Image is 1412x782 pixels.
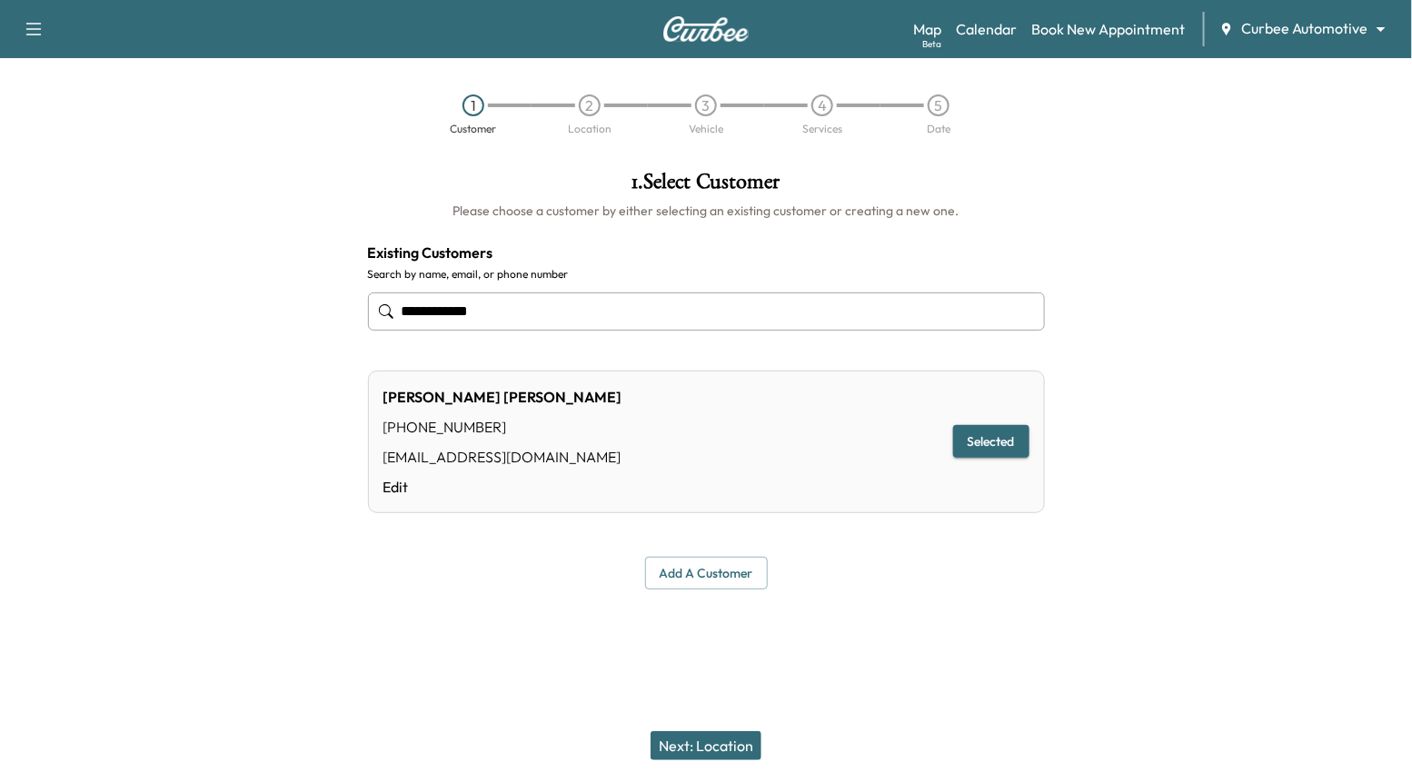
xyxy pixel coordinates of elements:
[368,171,1045,202] h1: 1 . Select Customer
[953,425,1029,459] button: Selected
[802,124,842,134] div: Services
[662,16,750,42] img: Curbee Logo
[579,94,601,116] div: 2
[383,386,622,408] div: [PERSON_NAME] [PERSON_NAME]
[651,731,761,760] button: Next: Location
[451,124,497,134] div: Customer
[695,94,717,116] div: 3
[956,18,1017,40] a: Calendar
[383,476,622,498] a: Edit
[462,94,484,116] div: 1
[913,18,941,40] a: MapBeta
[568,124,612,134] div: Location
[811,94,833,116] div: 4
[645,557,768,590] button: Add a customer
[368,242,1045,263] h4: Existing Customers
[1031,18,1185,40] a: Book New Appointment
[383,446,622,468] div: [EMAIL_ADDRESS][DOMAIN_NAME]
[368,267,1045,282] label: Search by name, email, or phone number
[928,94,950,116] div: 5
[1241,18,1368,39] span: Curbee Automotive
[368,202,1045,220] h6: Please choose a customer by either selecting an existing customer or creating a new one.
[922,37,941,51] div: Beta
[383,416,622,438] div: [PHONE_NUMBER]
[689,124,723,134] div: Vehicle
[927,124,950,134] div: Date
